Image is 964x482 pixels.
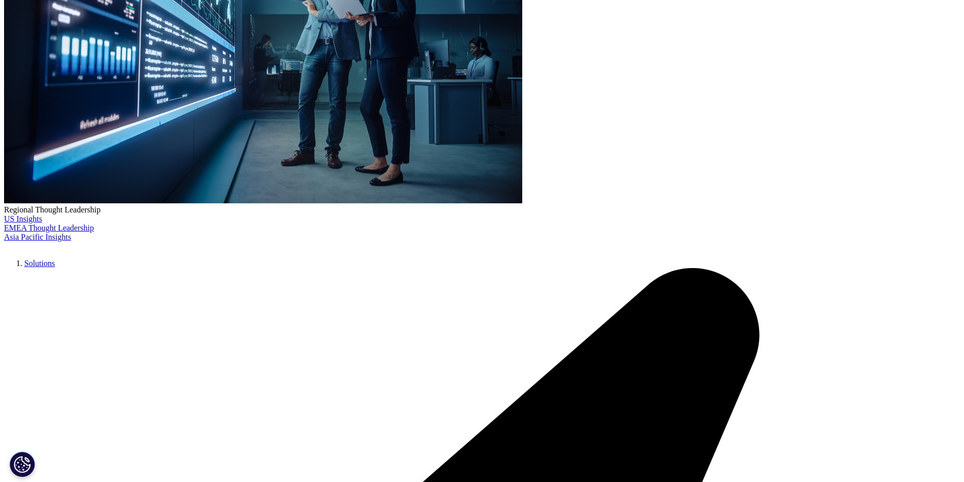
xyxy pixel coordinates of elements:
[10,452,35,477] button: Ustawienia plików cookie
[4,224,94,232] a: EMEA Thought Leadership
[24,259,55,268] a: Solutions
[4,205,960,214] div: Regional Thought Leadership
[4,214,42,223] a: US Insights
[4,233,71,241] a: Asia Pacific Insights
